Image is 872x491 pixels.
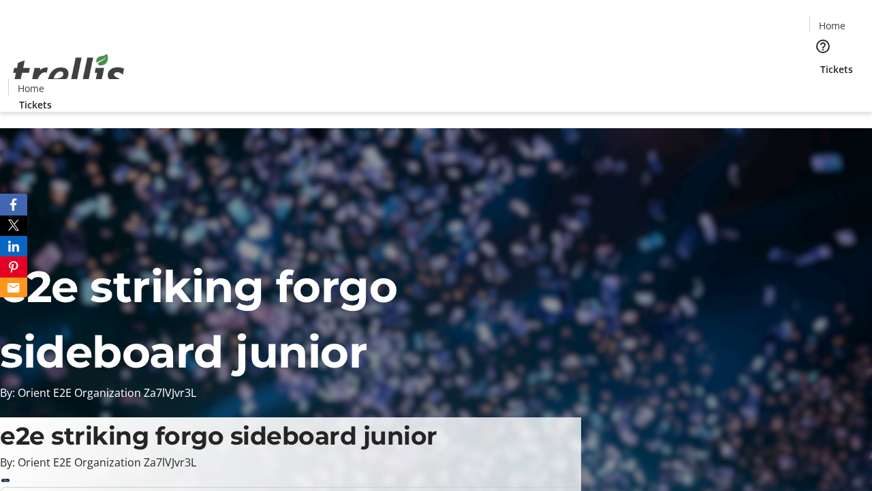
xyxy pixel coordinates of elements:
[810,18,854,33] a: Home
[8,98,63,112] a: Tickets
[809,33,837,60] button: Help
[19,98,52,112] span: Tickets
[8,39,129,107] img: Orient E2E Organization Za7lVJvr3L's Logo
[18,81,44,95] span: Home
[9,81,52,95] a: Home
[819,18,845,33] span: Home
[809,62,864,76] a: Tickets
[809,76,837,104] button: Cart
[820,62,853,76] span: Tickets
